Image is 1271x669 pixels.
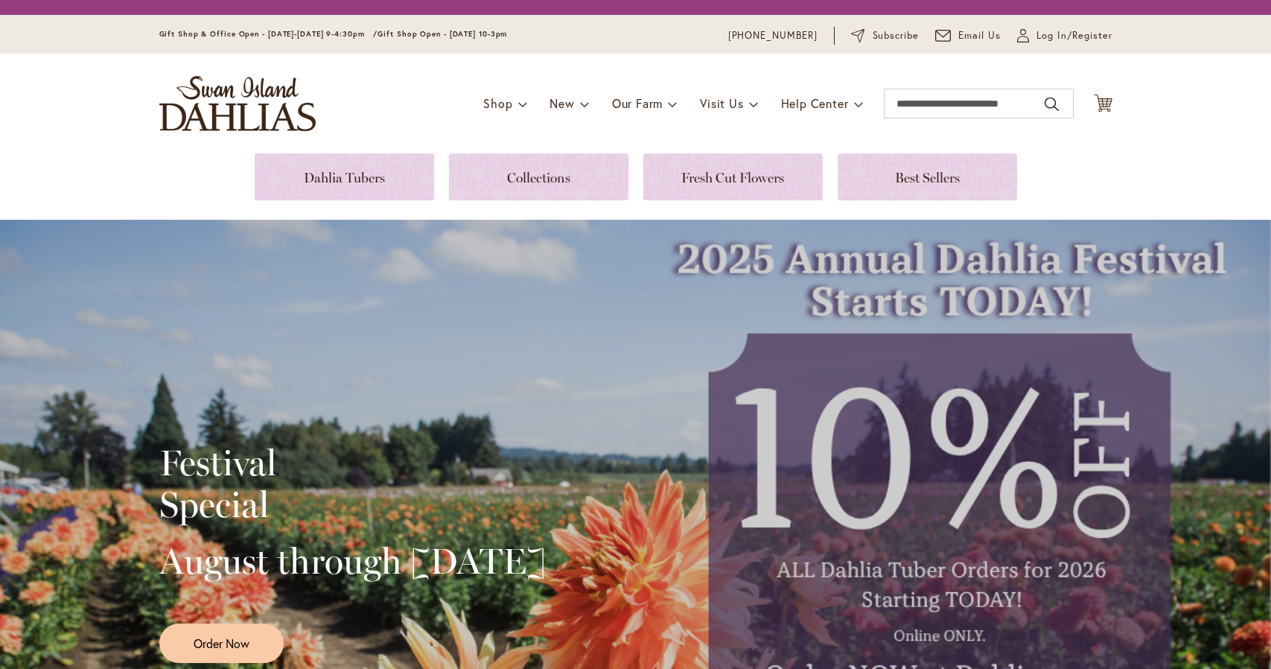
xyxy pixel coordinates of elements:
a: [PHONE_NUMBER] [728,28,818,43]
a: Log In/Register [1017,28,1112,43]
span: Help Center [781,95,849,111]
h2: Festival Special [159,442,546,525]
a: Subscribe [851,28,919,43]
span: Gift Shop Open - [DATE] 10-3pm [378,29,507,39]
span: Visit Us [700,95,743,111]
span: Order Now [194,635,249,652]
button: Search [1045,92,1058,116]
span: Subscribe [873,28,920,43]
span: Shop [483,95,512,111]
a: Email Us [935,28,1001,43]
span: Our Farm [612,95,663,111]
h2: August through [DATE] [159,540,546,582]
span: New [550,95,574,111]
span: Gift Shop & Office Open - [DATE]-[DATE] 9-4:30pm / [159,29,378,39]
span: Email Us [958,28,1001,43]
a: Order Now [159,624,284,663]
span: Log In/Register [1036,28,1112,43]
a: store logo [159,76,316,131]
